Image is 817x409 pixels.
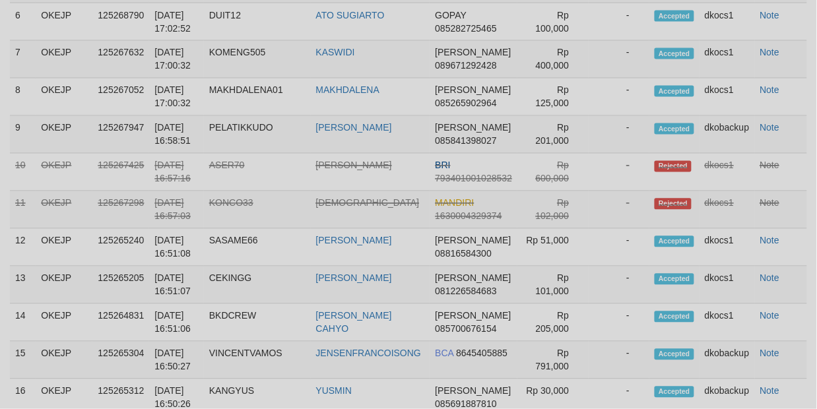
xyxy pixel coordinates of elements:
td: [DATE] 16:58:51 [149,116,203,154]
td: Rp 201,000 [517,116,589,154]
td: [DATE] 16:57:03 [149,191,203,229]
span: Accepted [655,274,694,285]
td: - [589,154,649,191]
span: BCA [435,348,453,359]
td: 12 [10,229,36,267]
td: 125264831 [92,304,149,342]
span: Accepted [655,123,694,135]
span: 085700676154 [435,324,496,334]
td: [DATE] 17:00:32 [149,41,203,79]
a: Note [760,123,780,133]
a: Note [760,348,780,359]
a: [PERSON_NAME] [316,273,392,284]
td: - [589,79,649,116]
td: 6 [10,3,36,41]
td: - [589,41,649,79]
td: 125265304 [92,342,149,379]
a: [PERSON_NAME] CAHYO [316,311,392,334]
span: Accepted [655,11,694,22]
span: Accepted [655,236,694,247]
td: [DATE] 16:50:27 [149,342,203,379]
td: [DATE] 17:02:52 [149,3,203,41]
a: ATO SUGIARTO [316,10,385,20]
td: - [589,267,649,304]
td: 125267052 [92,79,149,116]
td: - [589,229,649,267]
span: [PERSON_NAME] [435,386,511,396]
td: - [589,342,649,379]
td: OKEJP [36,229,92,267]
a: MAKHDALENA [316,85,379,96]
a: Note [760,236,780,246]
td: [DATE] 16:51:06 [149,304,203,342]
td: 10 [10,154,36,191]
span: Accepted [655,48,694,59]
td: OKEJP [36,41,92,79]
a: KASWIDI [316,47,355,58]
span: Accepted [655,86,694,97]
span: Accepted [655,387,694,398]
a: YUSMIN [316,386,352,396]
td: [DATE] 16:51:07 [149,267,203,304]
td: dkocs1 [700,41,755,79]
a: Note [760,198,780,208]
a: [PERSON_NAME] [316,236,392,246]
td: OKEJP [36,342,92,379]
td: dkocs1 [700,79,755,116]
span: [PERSON_NAME] [435,273,511,284]
td: OKEJP [36,79,92,116]
td: 15 [10,342,36,379]
span: 1630004329374 [435,211,502,222]
td: 8 [10,79,36,116]
span: 085282725465 [435,23,496,34]
td: 7 [10,41,36,79]
span: [PERSON_NAME] [435,236,511,246]
a: [PERSON_NAME] [316,160,392,171]
td: Rp 102,000 [517,191,589,229]
td: dkocs1 [700,154,755,191]
td: 125265205 [92,267,149,304]
span: BRI [435,160,450,171]
td: Rp 400,000 [517,41,589,79]
td: KONCO33 [204,191,311,229]
span: Accepted [655,349,694,360]
span: [PERSON_NAME] [435,311,511,321]
td: dkocs1 [700,304,755,342]
td: 125267632 [92,41,149,79]
a: Note [760,47,780,58]
span: 085265902964 [435,98,496,109]
td: dkocs1 [700,229,755,267]
td: 125265240 [92,229,149,267]
a: Note [760,85,780,96]
span: 793401001028532 [435,173,512,184]
td: 11 [10,191,36,229]
td: DUIT12 [204,3,311,41]
td: Rp 51,000 [517,229,589,267]
td: OKEJP [36,191,92,229]
td: KOMENG505 [204,41,311,79]
span: 081226584683 [435,286,496,297]
td: OKEJP [36,267,92,304]
span: [PERSON_NAME] [435,123,511,133]
td: - [589,304,649,342]
span: 8645405885 [456,348,507,359]
td: 125267298 [92,191,149,229]
td: Rp 600,000 [517,154,589,191]
td: 125267947 [92,116,149,154]
td: 125267425 [92,154,149,191]
span: Rejected [655,199,692,210]
td: [DATE] 16:57:16 [149,154,203,191]
td: OKEJP [36,116,92,154]
td: MAKHDALENA01 [204,79,311,116]
a: JENSENFRANCOISONG [316,348,421,359]
td: 9 [10,116,36,154]
td: Rp 100,000 [517,3,589,41]
td: Rp 101,000 [517,267,589,304]
span: 08816584300 [435,249,492,259]
span: Accepted [655,311,694,323]
span: 089671292428 [435,61,496,71]
td: SASAME66 [204,229,311,267]
td: BKDCREW [204,304,311,342]
span: 085841398027 [435,136,496,146]
a: [PERSON_NAME] [316,123,392,133]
